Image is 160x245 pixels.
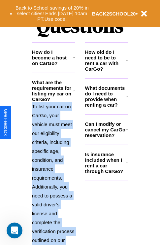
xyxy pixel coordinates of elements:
h3: How old do I need to be to rent a car with CarGo? [85,49,126,72]
div: Give Feedback [3,109,8,136]
b: BACK2SCHOOL20 [92,11,136,17]
h3: Can I modify or cancel my CarGo reservation? [85,121,126,138]
h3: What documents do I need to provide when renting a car? [85,85,127,108]
button: Back to School savings of 20% in select cities! Ends [DATE] 10am PT.Use code: [12,3,92,24]
h3: Is insurance included when I rent a car through CarGo? [85,152,126,174]
h3: What are the requirements for listing my car on CarGo? [32,80,73,102]
iframe: Intercom live chat [7,223,22,238]
h3: How do I become a host on CarGo? [32,49,73,66]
